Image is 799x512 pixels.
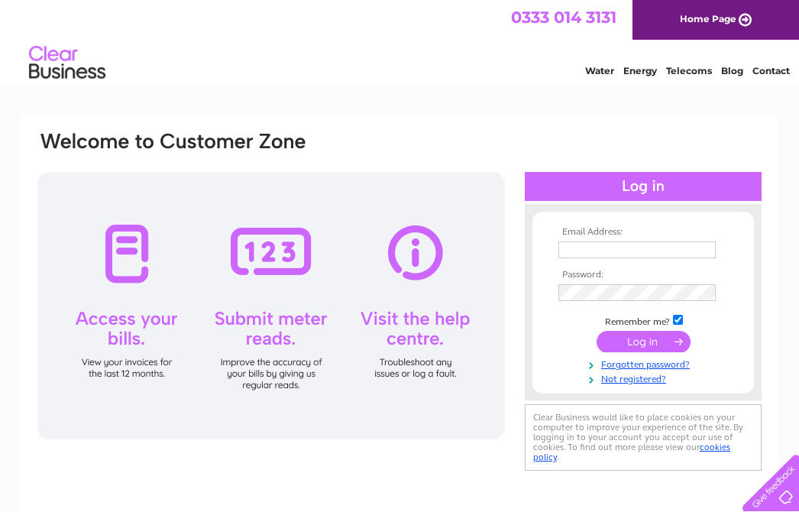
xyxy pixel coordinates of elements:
[752,65,790,76] a: Contact
[533,442,730,462] a: cookies policy
[28,40,106,86] img: logo.png
[721,65,743,76] a: Blog
[623,65,657,76] a: Energy
[40,8,762,74] div: Clear Business is a trading name of Verastar Limited (registered in [GEOGRAPHIC_DATA] No. 3667643...
[525,404,762,471] div: Clear Business would like to place cookies on your computer to improve your experience of the sit...
[555,270,732,280] th: Password:
[597,331,691,352] input: Submit
[511,8,616,27] a: 0333 014 3131
[555,227,732,238] th: Email Address:
[558,356,732,371] a: Forgotten password?
[558,371,732,385] a: Not registered?
[666,65,712,76] a: Telecoms
[555,313,732,328] td: Remember me?
[585,65,614,76] a: Water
